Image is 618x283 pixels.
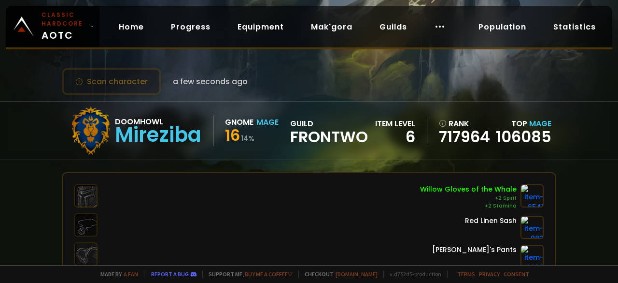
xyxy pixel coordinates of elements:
[432,245,517,255] div: [PERSON_NAME]'s Pants
[230,17,292,37] a: Equipment
[496,126,551,148] a: 106085
[336,270,378,278] a: [DOMAIN_NAME]
[6,6,99,47] a: Classic HardcoreAOTC
[375,130,415,144] div: 6
[420,184,517,194] div: Willow Gloves of the Whale
[202,270,293,278] span: Support me,
[124,270,138,278] a: a fan
[298,270,378,278] span: Checkout
[471,17,534,37] a: Population
[111,17,152,37] a: Home
[42,11,86,28] small: Classic Hardcore
[115,116,201,128] div: Doomhowl
[290,130,368,144] span: Frontwo
[546,17,604,37] a: Statistics
[529,118,551,129] span: Mage
[225,124,240,146] span: 16
[290,118,368,144] div: guild
[173,75,248,88] span: a few seconds ago
[303,17,360,37] a: Mak'gora
[520,184,544,208] img: item-6541
[496,118,551,130] div: Top
[62,68,161,95] button: Scan character
[420,202,517,210] div: +2 Stamina
[465,216,517,226] div: Red Linen Sash
[520,216,544,239] img: item-983
[225,116,253,128] div: Gnome
[420,194,517,202] div: +2 Spirit
[151,270,189,278] a: Report a bug
[375,118,415,130] div: item level
[439,130,490,144] a: 717964
[504,270,529,278] a: Consent
[245,270,293,278] a: Buy me a coffee
[383,270,441,278] span: v. d752d5 - production
[256,116,279,128] div: Mage
[372,17,415,37] a: Guilds
[241,134,254,143] small: 14 %
[42,11,86,43] span: AOTC
[115,128,201,142] div: Mireziba
[439,118,490,130] div: rank
[520,245,544,268] img: item-2238
[163,17,218,37] a: Progress
[479,270,500,278] a: Privacy
[95,270,138,278] span: Made by
[457,270,475,278] a: Terms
